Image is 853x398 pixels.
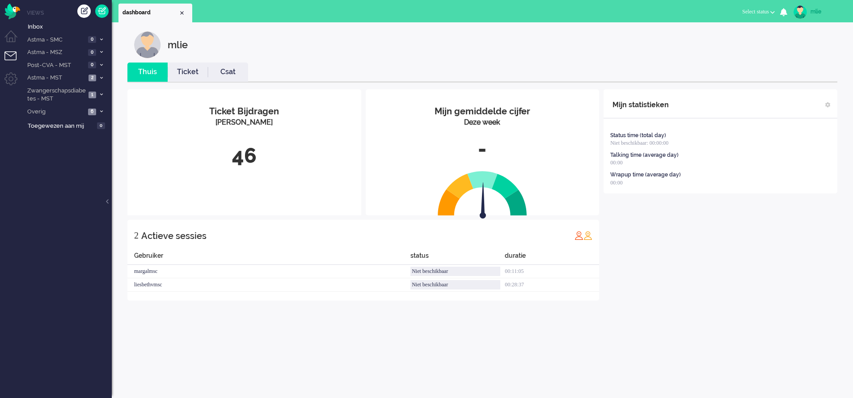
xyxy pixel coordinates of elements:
span: dashboard [122,9,178,17]
div: margalmsc [127,265,410,278]
span: Toegewezen aan mij [28,122,94,130]
div: Talking time (average day) [610,151,679,159]
div: Ticket Bijdragen [134,105,355,118]
div: status [410,251,505,265]
span: Select status [742,8,769,15]
div: Creëer ticket [77,4,91,18]
li: Select status [737,3,780,22]
div: - [372,134,593,164]
span: Astma - MSZ [26,48,85,57]
a: Csat [208,67,248,77]
a: Inbox [26,21,112,31]
span: 0 [88,49,96,56]
div: Mijn statistieken [612,96,669,114]
div: Actieve sessies [141,227,207,245]
a: Quick Ticket [95,4,109,18]
li: Tickets menu [4,51,25,71]
img: customer.svg [134,31,161,58]
span: Astma - MST [26,74,86,82]
a: mlie [792,5,844,19]
img: flow_omnibird.svg [4,4,20,19]
li: Csat [208,63,248,82]
span: 00:00 [610,180,622,186]
span: 0 [97,122,105,129]
span: 1 [89,92,96,98]
div: [PERSON_NAME] [134,117,355,128]
div: mlie [811,7,844,16]
img: arrow.svg [464,182,502,221]
span: 00:00 [610,159,622,166]
span: Overig [26,108,85,116]
span: 0 [88,36,96,43]
span: Astma - SMC [26,36,85,44]
div: liesbethvmsc [127,278,410,292]
span: Niet beschikbaar: 00:00:00 [610,140,668,146]
div: Wrapup time (average day) [610,171,681,179]
div: 00:28:37 [505,278,599,292]
li: Dashboard menu [4,30,25,50]
span: 6 [88,109,96,115]
a: Omnidesk [4,6,20,13]
a: Ticket [168,67,208,77]
span: 0 [88,62,96,68]
li: Dashboard [118,4,192,22]
div: Mijn gemiddelde cijfer [372,105,593,118]
li: Thuis [127,63,168,82]
img: avatar [794,5,807,19]
a: Toegewezen aan mij 0 [26,121,112,130]
img: profile_orange.svg [583,231,592,240]
div: Status time (total day) [610,132,666,139]
div: Close tab [178,9,186,17]
li: Admin menu [4,72,25,92]
span: Post-CVA - MST [26,61,85,70]
div: 2 [134,226,139,244]
span: Zwangerschapsdiabetes - MST [26,87,86,103]
div: duratie [505,251,599,265]
span: 2 [89,75,96,81]
a: Thuis [127,67,168,77]
img: semi_circle.svg [438,171,527,216]
button: Select status [737,5,780,18]
div: mlie [168,31,188,58]
div: Niet beschikbaar [410,280,500,289]
img: profile_red.svg [574,231,583,240]
li: Ticket [168,63,208,82]
span: Inbox [28,23,112,31]
li: Views [27,9,112,17]
div: 00:11:05 [505,265,599,278]
div: Gebruiker [127,251,410,265]
div: 46 [134,141,355,171]
div: Niet beschikbaar [410,267,500,276]
div: Deze week [372,117,593,128]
